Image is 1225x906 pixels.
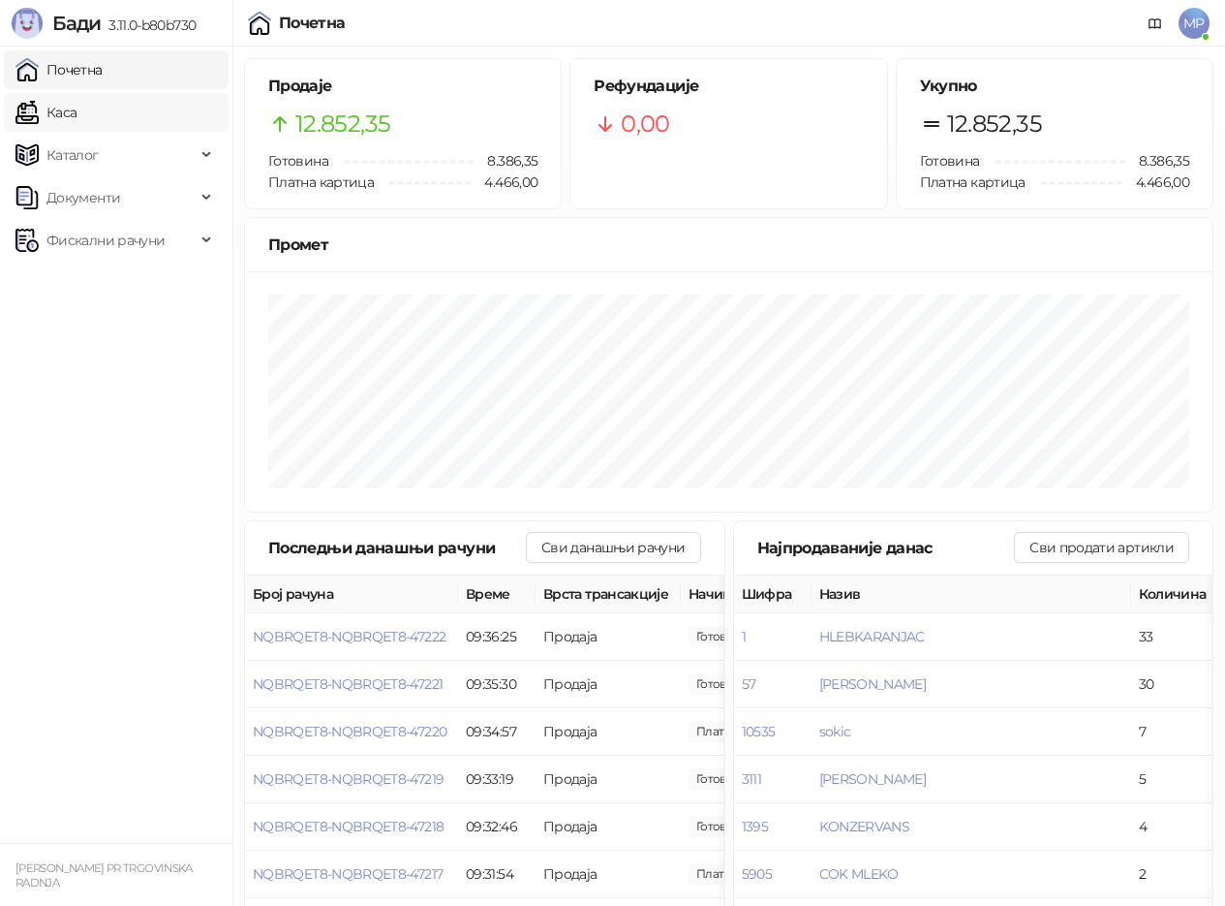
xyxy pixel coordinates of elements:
[742,628,746,645] button: 1
[1131,576,1218,613] th: Количина
[15,50,103,89] a: Почетна
[689,673,754,695] span: 124,00
[689,768,754,790] span: 172,35
[947,106,1042,142] span: 12.852,35
[46,178,120,217] span: Документи
[594,75,863,98] h5: Рефундације
[689,626,754,647] span: 62,00
[245,576,458,613] th: Број рачуна
[253,723,446,740] button: NQBRQET8-NQBRQET8-47220
[471,172,537,193] span: 4.466,00
[689,863,792,885] span: 922,00
[536,803,681,851] td: Продаја
[268,536,526,560] div: Последњи данашњи рачуни
[536,576,681,613] th: Врста трансакције
[742,723,776,740] button: 10535
[12,8,43,39] img: Logo
[253,628,445,645] button: NQBRQET8-NQBRQET8-47222
[536,613,681,661] td: Продаја
[681,576,874,613] th: Начини плаћања
[253,818,444,835] button: NQBRQET8-NQBRQET8-47218
[458,803,536,851] td: 09:32:46
[1131,851,1218,898] td: 2
[536,756,681,803] td: Продаја
[458,851,536,898] td: 09:31:54
[458,576,536,613] th: Време
[268,75,537,98] h5: Продаје
[819,818,910,835] button: KONZERVANS
[1122,172,1189,193] span: 4.466,00
[742,770,761,788] button: 3111
[1179,8,1210,39] span: MP
[15,861,193,890] small: [PERSON_NAME] PR TRGOVINSKA RADNJA
[920,152,980,170] span: Готовина
[812,576,1131,613] th: Назив
[742,818,768,835] button: 1395
[734,576,812,613] th: Шифра
[458,613,536,661] td: 09:36:25
[268,152,328,170] span: Готовина
[1125,150,1189,172] span: 8.386,35
[819,865,899,883] button: COK MLEKO
[1140,8,1171,39] a: Документација
[742,865,772,883] button: 5905
[279,16,346,31] div: Почетна
[689,816,754,837] span: 602,00
[742,675,756,693] button: 57
[536,661,681,708] td: Продаја
[253,675,443,693] button: NQBRQET8-NQBRQET8-47221
[1131,756,1218,803] td: 5
[458,661,536,708] td: 09:35:30
[1014,532,1189,563] button: Сви продати артикли
[253,865,443,883] button: NQBRQET8-NQBRQET8-47217
[920,173,1026,191] span: Платна картица
[536,851,681,898] td: Продаја
[536,708,681,756] td: Продаја
[268,173,374,191] span: Платна картица
[101,16,196,34] span: 3.11.0-b80b730
[819,628,925,645] button: HLEBKARANJAC
[458,708,536,756] td: 09:34:57
[819,675,927,693] button: [PERSON_NAME]
[920,75,1189,98] h5: Укупно
[819,770,927,788] button: [PERSON_NAME]
[15,93,77,132] a: Каса
[474,150,537,172] span: 8.386,35
[253,770,444,788] button: NQBRQET8-NQBRQET8-47219
[458,756,536,803] td: 09:33:19
[1131,661,1218,708] td: 30
[621,106,669,142] span: 0,00
[689,721,792,742] span: 894,00
[757,536,1015,560] div: Најпродаваније данас
[295,106,390,142] span: 12.852,35
[526,532,700,563] button: Сви данашњи рачуни
[46,136,99,174] span: Каталог
[46,221,165,260] span: Фискални рачуни
[1131,708,1218,756] td: 7
[268,233,1189,257] div: Промет
[1131,613,1218,661] td: 33
[52,12,101,35] span: Бади
[819,723,851,740] button: sokic
[1131,803,1218,851] td: 4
